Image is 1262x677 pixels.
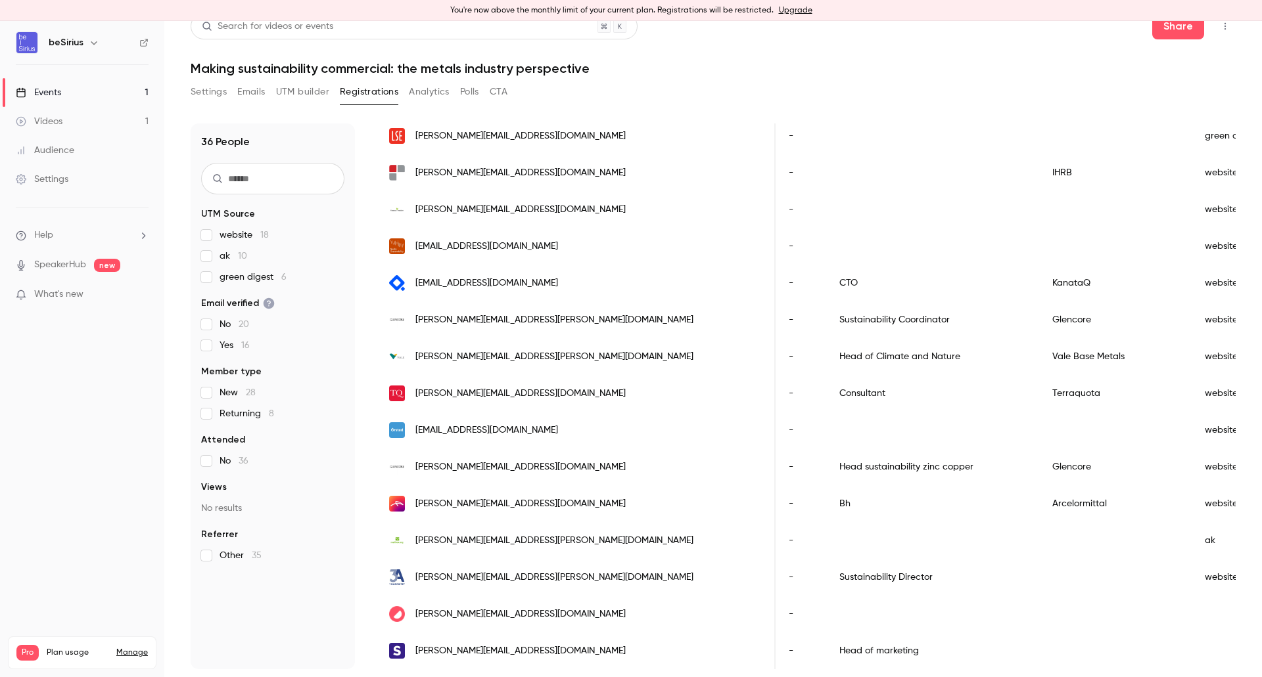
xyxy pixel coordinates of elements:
div: - [776,154,826,191]
img: 3acomposites.com [389,569,405,585]
span: New [220,386,256,399]
span: Returning [220,407,274,420]
img: glencore.com [389,312,405,328]
div: Vale Base Metals [1039,338,1192,375]
button: Registrations [340,81,398,102]
span: [PERSON_NAME][EMAIL_ADDRESS][PERSON_NAME][DOMAIN_NAME] [415,313,693,327]
span: [PERSON_NAME][EMAIL_ADDRESS][DOMAIN_NAME] [415,166,626,180]
span: No [220,318,249,331]
span: Pro [16,645,39,661]
div: Head of Climate and Nature [826,338,1039,375]
span: 20 [239,320,249,329]
span: UTM Source [201,207,255,221]
span: No [220,454,248,468]
span: Referrer [201,528,238,541]
span: [PERSON_NAME][EMAIL_ADDRESS][PERSON_NAME][DOMAIN_NAME] [415,534,693,548]
img: glencore.com [389,459,405,475]
span: new [94,259,120,272]
div: - [776,596,826,632]
span: ak [220,250,247,263]
span: Other [220,549,262,562]
img: orsted.com [389,422,405,438]
a: SpeakerHub [34,258,86,272]
h1: 36 People [201,134,250,150]
div: - [776,412,826,448]
span: [PERSON_NAME][EMAIL_ADDRESS][DOMAIN_NAME] [415,129,626,143]
img: finance-in-motion.com [389,202,405,217]
span: [EMAIL_ADDRESS][DOMAIN_NAME] [415,276,558,290]
span: [PERSON_NAME][EMAIL_ADDRESS][DOMAIN_NAME] [415,460,626,474]
div: Bh [826,485,1039,522]
div: - [776,448,826,485]
span: [PERSON_NAME][EMAIL_ADDRESS][DOMAIN_NAME] [415,497,626,511]
span: [PERSON_NAME][EMAIL_ADDRESS][PERSON_NAME][DOMAIN_NAME] [415,350,693,364]
div: Glencore [1039,301,1192,338]
span: 16 [241,341,250,350]
section: facet-groups [201,207,344,562]
div: IHRB [1039,154,1192,191]
span: Views [201,481,227,494]
span: Attended [201,433,245,447]
button: Settings [191,81,227,102]
span: 28 [246,388,256,397]
img: vale.com [389,349,405,364]
span: 18 [260,230,269,240]
img: getcontrast.io [389,606,405,622]
img: lse.ac.uk [389,128,405,144]
div: - [776,632,826,669]
div: Search for videos or events [202,20,333,33]
div: Head of marketing [826,632,1039,669]
div: KanataQ [1039,265,1192,301]
span: 6 [281,273,287,282]
span: Member type [201,365,262,378]
a: Upgrade [779,5,812,16]
div: Events [16,86,61,99]
div: - [776,118,826,154]
a: Manage [116,647,148,658]
span: [EMAIL_ADDRESS][DOMAIN_NAME] [415,424,558,437]
img: beSirius [16,32,37,53]
button: Emails [237,81,265,102]
span: [PERSON_NAME][EMAIL_ADDRESS][PERSON_NAME][DOMAIN_NAME] [415,571,693,584]
div: Terraquota [1039,375,1192,412]
div: - [776,522,826,559]
span: [PERSON_NAME][EMAIL_ADDRESS][DOMAIN_NAME] [415,607,626,621]
div: Consultant [826,375,1039,412]
span: 10 [238,251,247,261]
span: Yes [220,339,250,352]
img: kanataq.com [389,275,405,291]
div: Settings [16,173,68,186]
span: [PERSON_NAME][EMAIL_ADDRESS][DOMAIN_NAME] [415,387,626,401]
div: - [776,301,826,338]
span: 35 [252,551,262,560]
span: Help [34,229,53,242]
div: - [776,191,826,228]
div: CTO [826,265,1039,301]
div: - [776,338,826,375]
div: - [776,559,826,596]
div: Head sustainability zinc copper [826,448,1039,485]
img: nordicsustainability.com [389,238,405,254]
p: No results [201,502,344,515]
img: besirius.io [389,643,405,659]
span: 36 [239,456,248,466]
div: Videos [16,115,62,128]
div: Sustainability Director [826,559,1039,596]
button: UTM builder [276,81,329,102]
img: arcelormittal.com [389,496,405,512]
img: ihrb.org [389,165,405,181]
div: - [776,228,826,265]
h1: Making sustainability commercial: the metals industry perspective [191,60,1236,76]
img: terraquota.com [389,385,405,401]
button: CTA [490,81,507,102]
span: Email verified [201,297,275,310]
span: [PERSON_NAME][EMAIL_ADDRESS][DOMAIN_NAME] [415,203,626,217]
div: - [776,485,826,522]
div: Arcelormittal [1039,485,1192,522]
button: Analytics [409,81,450,102]
span: green digest [220,271,287,284]
div: - [776,375,826,412]
h6: beSirius [49,36,83,49]
div: Glencore [1039,448,1192,485]
button: Share [1152,13,1204,39]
